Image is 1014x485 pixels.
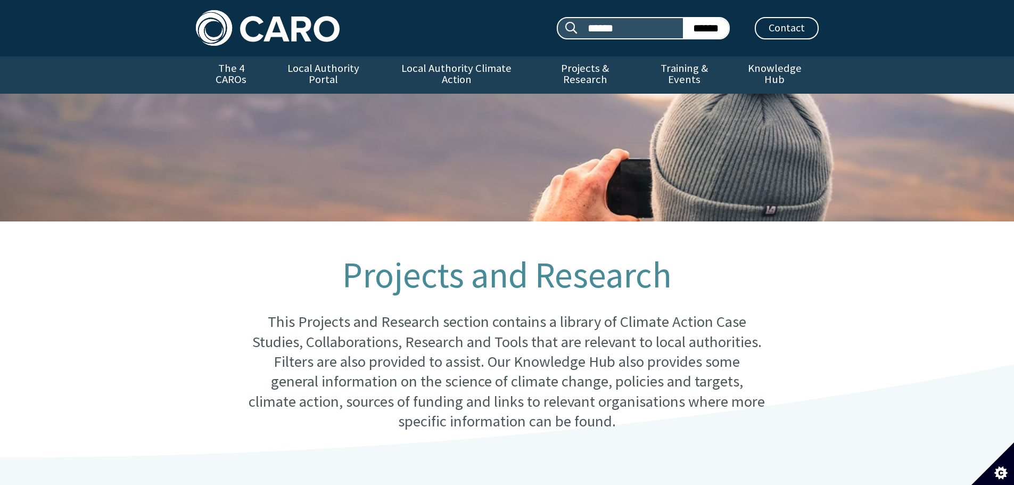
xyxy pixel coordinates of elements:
[971,442,1014,485] button: Set cookie preferences
[196,10,340,46] img: Caro logo
[249,312,765,432] p: This Projects and Research section contains a library of Climate Action Case Studies, Collaborati...
[267,56,381,94] a: Local Authority Portal
[532,56,638,94] a: Projects & Research
[249,256,765,295] h1: Projects and Research
[731,56,818,94] a: Knowledge Hub
[196,56,267,94] a: The 4 CAROs
[638,56,731,94] a: Training & Events
[755,17,819,39] a: Contact
[381,56,532,94] a: Local Authority Climate Action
